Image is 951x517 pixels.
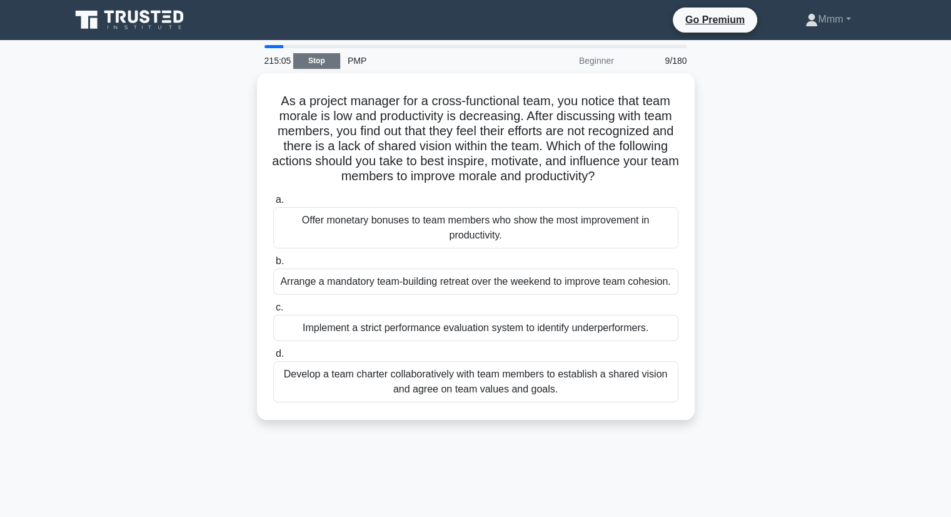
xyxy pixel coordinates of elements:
[293,53,340,69] a: Stop
[276,194,284,205] span: a.
[512,48,621,73] div: Beginner
[273,361,678,402] div: Develop a team charter collaboratively with team members to establish a shared vision and agree o...
[273,315,678,341] div: Implement a strict performance evaluation system to identify underperformers.
[273,269,678,295] div: Arrange a mandatory team-building retreat over the weekend to improve team cohesion.
[775,7,880,32] a: Mmm
[276,348,284,359] span: d.
[621,48,695,73] div: 9/180
[257,48,293,73] div: 215:05
[273,207,678,248] div: Offer monetary bonuses to team members who show the most improvement in productivity.
[276,302,283,312] span: c.
[276,255,284,266] span: b.
[272,93,680,185] h5: As a project manager for a cross-functional team, you notice that team morale is low and producti...
[340,48,512,73] div: PMP
[678,12,752,28] a: Go Premium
